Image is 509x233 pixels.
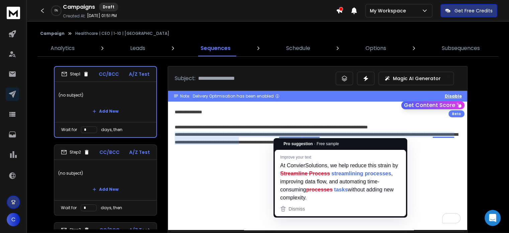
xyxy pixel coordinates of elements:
[370,7,409,14] p: My Workspace
[196,40,235,56] a: Sequences
[87,13,117,18] p: [DATE] 01:51 PM
[87,105,124,118] button: Add New
[440,4,497,17] button: Get Free Credits
[200,44,231,52] p: Sequences
[454,7,493,14] p: Get Free Credits
[442,44,480,52] p: Subsequences
[58,164,153,183] p: (no subject)
[130,44,145,52] p: Leads
[99,71,119,77] p: CC/BCC
[393,75,441,82] p: Magic AI Generator
[101,127,122,132] p: days, then
[175,74,195,82] p: Subject:
[54,66,157,138] li: Step1CC/BCCA/Z Test(no subject)Add NewWait fordays, then
[63,3,95,11] h1: Campaigns
[286,44,310,52] p: Schedule
[101,205,122,211] p: days, then
[401,101,464,109] button: Get Content Score
[485,210,501,226] div: Open Intercom Messenger
[87,183,124,196] button: Add New
[7,213,20,226] button: C
[438,40,484,56] a: Subsequences
[51,44,75,52] p: Analytics
[61,71,89,77] div: Step 1
[55,9,58,13] p: 0 %
[61,227,90,233] div: Step 3
[365,44,386,52] p: Options
[61,149,90,155] div: Step 2
[361,40,390,56] a: Options
[193,94,280,99] div: Delivery Optimisation has been enabled
[445,94,462,99] button: Disable
[378,72,454,85] button: Magic AI Generator
[129,71,150,77] p: A/Z Test
[99,3,118,11] div: Draft
[59,86,152,105] p: (no subject)
[448,110,464,117] div: Beta
[7,7,20,19] img: logo
[40,31,65,36] button: Campaign
[180,94,190,99] span: Note:
[63,13,86,19] p: Created At:
[61,127,77,132] p: Wait for
[54,144,157,216] li: Step2CC/BCCA/Z Test(no subject)Add NewWait fordays, then
[282,40,314,56] a: Schedule
[75,31,169,36] p: Healthcare | CEO | 1-10 | [GEOGRAPHIC_DATA]
[168,102,467,230] div: To enrich screen reader interactions, please activate Accessibility in Grammarly extension settings
[129,149,150,156] p: A/Z Test
[126,40,149,56] a: Leads
[47,40,79,56] a: Analytics
[99,149,119,156] p: CC/BCC
[61,205,77,211] p: Wait for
